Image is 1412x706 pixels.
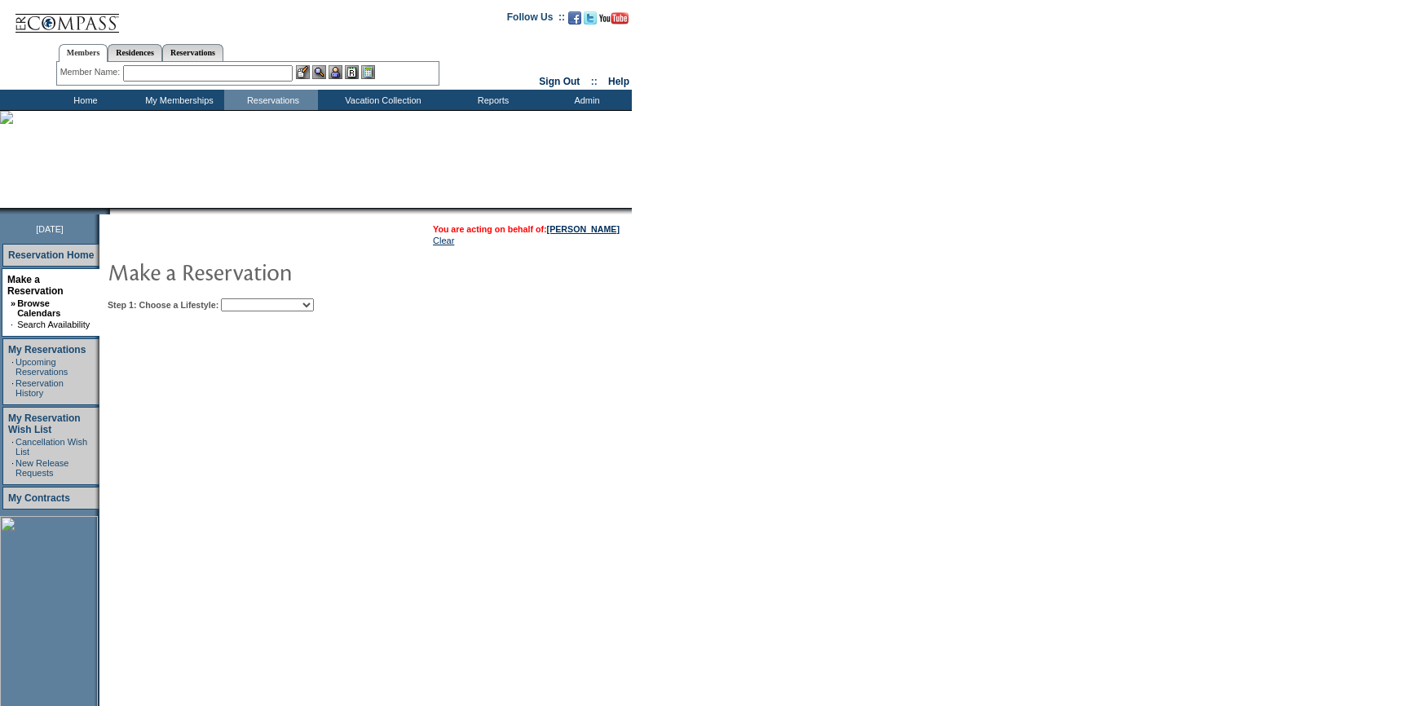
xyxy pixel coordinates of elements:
[599,12,629,24] img: Subscribe to our YouTube Channel
[37,90,130,110] td: Home
[17,320,90,329] a: Search Availability
[329,65,342,79] img: Impersonate
[17,298,60,318] a: Browse Calendars
[584,16,597,26] a: Follow us on Twitter
[584,11,597,24] img: Follow us on Twitter
[11,357,14,377] td: ·
[11,378,14,398] td: ·
[568,11,581,24] img: Become our fan on Facebook
[8,344,86,355] a: My Reservations
[433,224,620,234] span: You are acting on behalf of:
[507,10,565,29] td: Follow Us ::
[7,274,64,297] a: Make a Reservation
[15,357,68,377] a: Upcoming Reservations
[361,65,375,79] img: b_calculator.gif
[130,90,224,110] td: My Memberships
[15,458,68,478] a: New Release Requests
[11,298,15,308] b: »
[345,65,359,79] img: Reservations
[539,76,580,87] a: Sign Out
[15,437,87,457] a: Cancellation Wish List
[8,249,94,261] a: Reservation Home
[538,90,632,110] td: Admin
[11,320,15,329] td: ·
[296,65,310,79] img: b_edit.gif
[8,492,70,504] a: My Contracts
[11,458,14,478] td: ·
[60,65,123,79] div: Member Name:
[444,90,538,110] td: Reports
[108,44,162,61] a: Residences
[108,255,434,288] img: pgTtlMakeReservation.gif
[11,437,14,457] td: ·
[224,90,318,110] td: Reservations
[108,300,218,310] b: Step 1: Choose a Lifestyle:
[36,224,64,234] span: [DATE]
[110,208,112,214] img: blank.gif
[162,44,223,61] a: Reservations
[59,44,108,62] a: Members
[599,16,629,26] a: Subscribe to our YouTube Channel
[547,224,620,234] a: [PERSON_NAME]
[433,236,454,245] a: Clear
[15,378,64,398] a: Reservation History
[8,413,81,435] a: My Reservation Wish List
[312,65,326,79] img: View
[608,76,629,87] a: Help
[568,16,581,26] a: Become our fan on Facebook
[591,76,598,87] span: ::
[318,90,444,110] td: Vacation Collection
[104,208,110,214] img: promoShadowLeftCorner.gif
